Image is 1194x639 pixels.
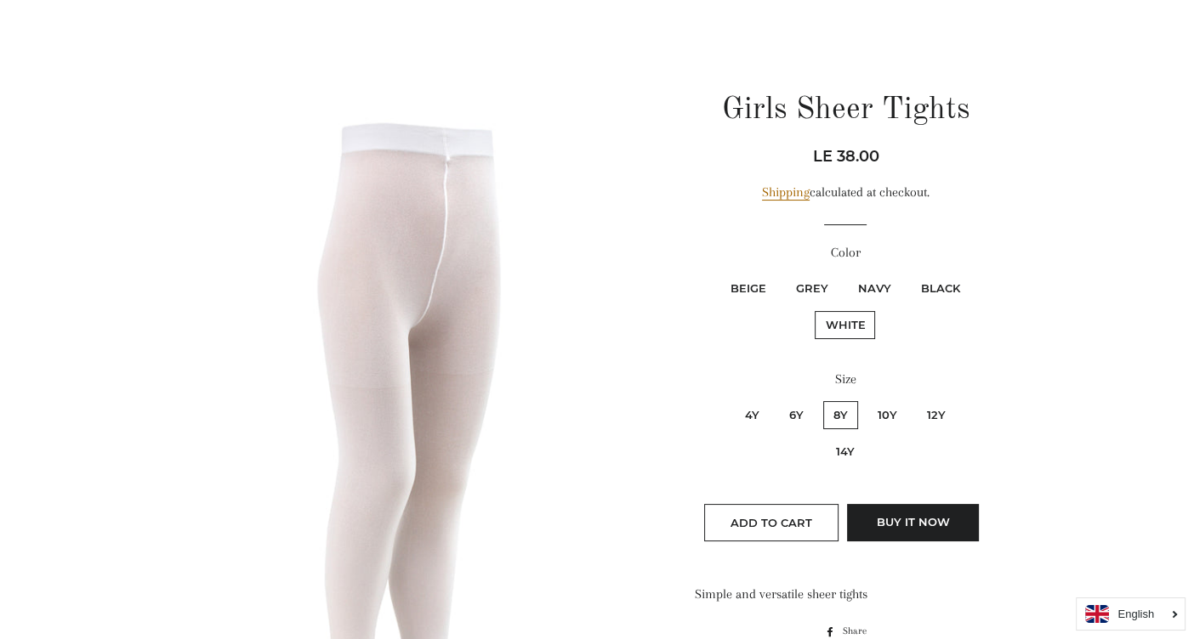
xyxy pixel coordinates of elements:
span: Add to Cart [731,516,812,529]
label: Black [911,274,970,303]
div: Simple and versatile sheer tights [695,584,997,605]
label: 14y [826,438,865,466]
i: English [1117,608,1154,619]
label: Beige [720,274,776,303]
label: 4y [735,401,770,429]
div: calculated at checkout. [695,182,997,203]
label: White [815,311,875,339]
label: Grey [786,274,839,303]
button: Buy it now [847,504,979,541]
label: Color [695,242,997,263]
label: 6y [779,401,814,429]
a: English [1085,605,1176,623]
a: Shipping [762,184,810,201]
label: Size [695,369,997,390]
button: Add to Cart [704,504,839,541]
label: Navy [848,274,901,303]
label: 10y [867,401,907,429]
label: 8y [823,401,858,429]
h1: Girls Sheer Tights [695,89,997,132]
label: 12y [917,401,956,429]
span: LE 38.00 [812,147,878,166]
